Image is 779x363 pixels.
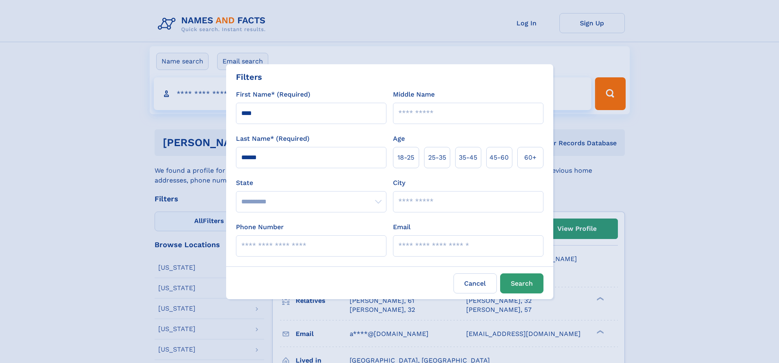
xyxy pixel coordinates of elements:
span: 18‑25 [397,153,414,162]
div: Filters [236,71,262,83]
label: Phone Number [236,222,284,232]
span: 60+ [524,153,537,162]
label: Cancel [453,273,497,293]
button: Search [500,273,543,293]
label: Last Name* (Required) [236,134,310,144]
label: Email [393,222,411,232]
label: Age [393,134,405,144]
span: 25‑35 [428,153,446,162]
span: 35‑45 [459,153,477,162]
span: 45‑60 [489,153,509,162]
label: First Name* (Required) [236,90,310,99]
label: Middle Name [393,90,435,99]
label: City [393,178,405,188]
label: State [236,178,386,188]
